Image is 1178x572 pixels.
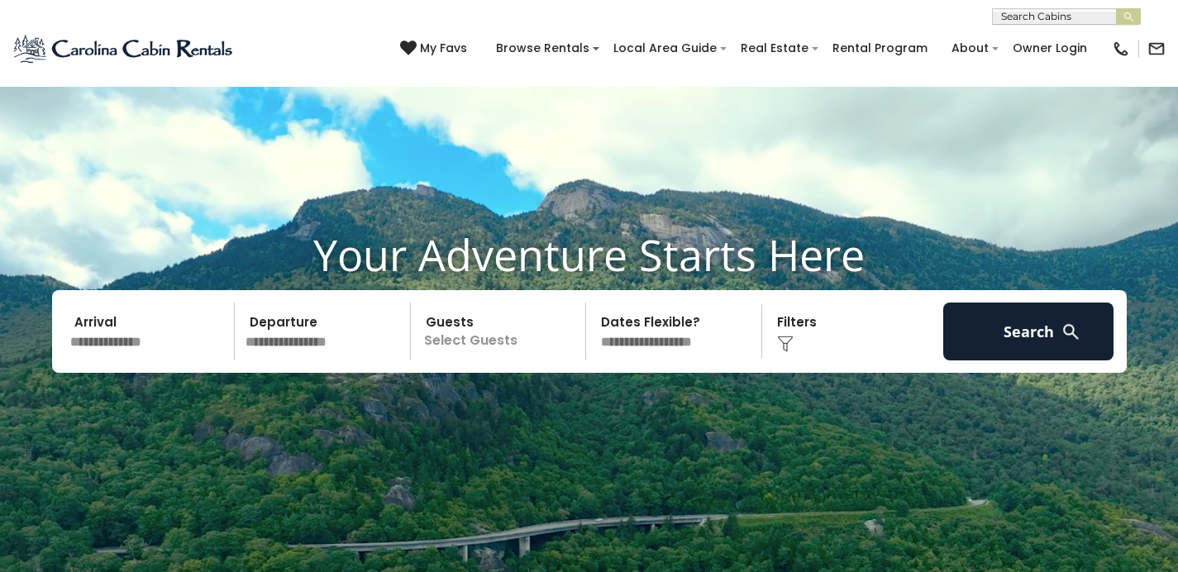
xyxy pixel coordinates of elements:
[824,36,936,61] a: Rental Program
[732,36,817,61] a: Real Estate
[777,336,794,352] img: filter--v1.png
[416,303,586,360] p: Select Guests
[12,229,1166,280] h1: Your Adventure Starts Here
[605,36,725,61] a: Local Area Guide
[420,40,467,57] span: My Favs
[1004,36,1095,61] a: Owner Login
[400,40,471,58] a: My Favs
[12,32,236,65] img: Blue-2.png
[488,36,598,61] a: Browse Rentals
[1147,40,1166,58] img: mail-regular-black.png
[1112,40,1130,58] img: phone-regular-black.png
[943,36,997,61] a: About
[943,303,1114,360] button: Search
[1061,322,1081,342] img: search-regular-white.png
